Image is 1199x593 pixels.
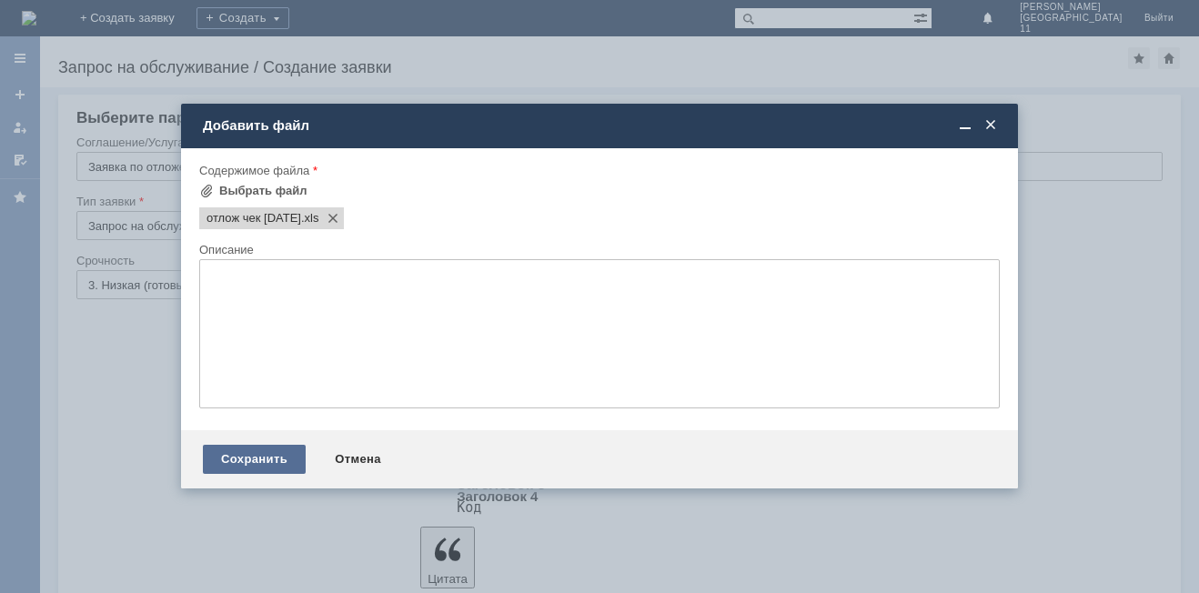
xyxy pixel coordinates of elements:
[982,117,1000,134] span: Закрыть
[301,211,319,226] span: отлож чек 07.09.25.xls
[207,211,301,226] span: отлож чек 07.09.25.xls
[219,184,307,198] div: Выбрать файл
[956,117,974,134] span: Свернуть (Ctrl + M)
[7,7,266,36] div: Просьба удалить отложенные чеки за [DATE]
[203,117,1000,134] div: Добавить файл
[199,165,996,176] div: Содержимое файла
[199,244,996,256] div: Описание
